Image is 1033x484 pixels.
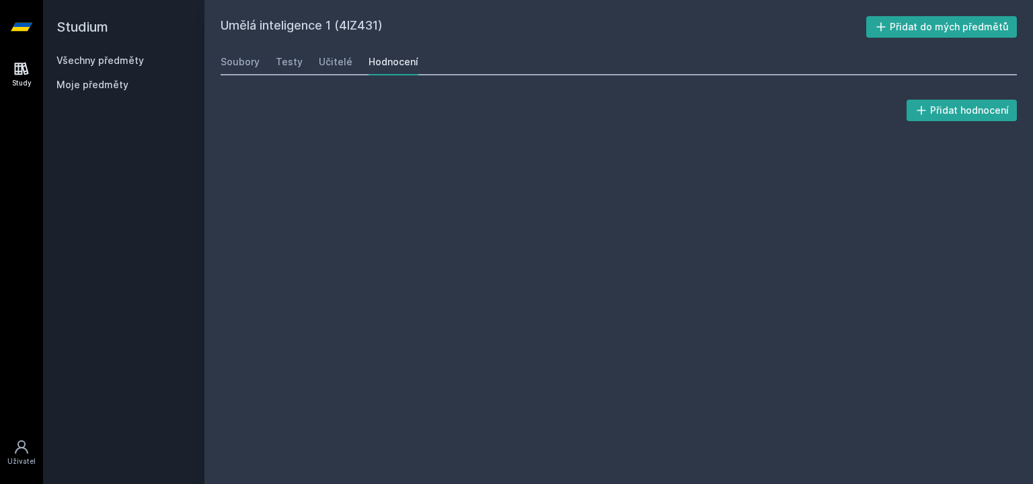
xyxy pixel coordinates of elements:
[276,55,303,69] div: Testy
[3,54,40,95] a: Study
[7,456,36,466] div: Uživatel
[276,48,303,75] a: Testy
[907,100,1018,121] button: Přidat hodnocení
[319,48,352,75] a: Učitelé
[56,78,128,92] span: Moje předměty
[369,48,418,75] a: Hodnocení
[221,48,260,75] a: Soubory
[369,55,418,69] div: Hodnocení
[221,55,260,69] div: Soubory
[3,432,40,473] a: Uživatel
[866,16,1018,38] button: Přidat do mých předmětů
[319,55,352,69] div: Učitelé
[56,55,144,66] a: Všechny předměty
[221,16,866,38] h2: Umělá inteligence 1 (4IZ431)
[12,78,32,88] div: Study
